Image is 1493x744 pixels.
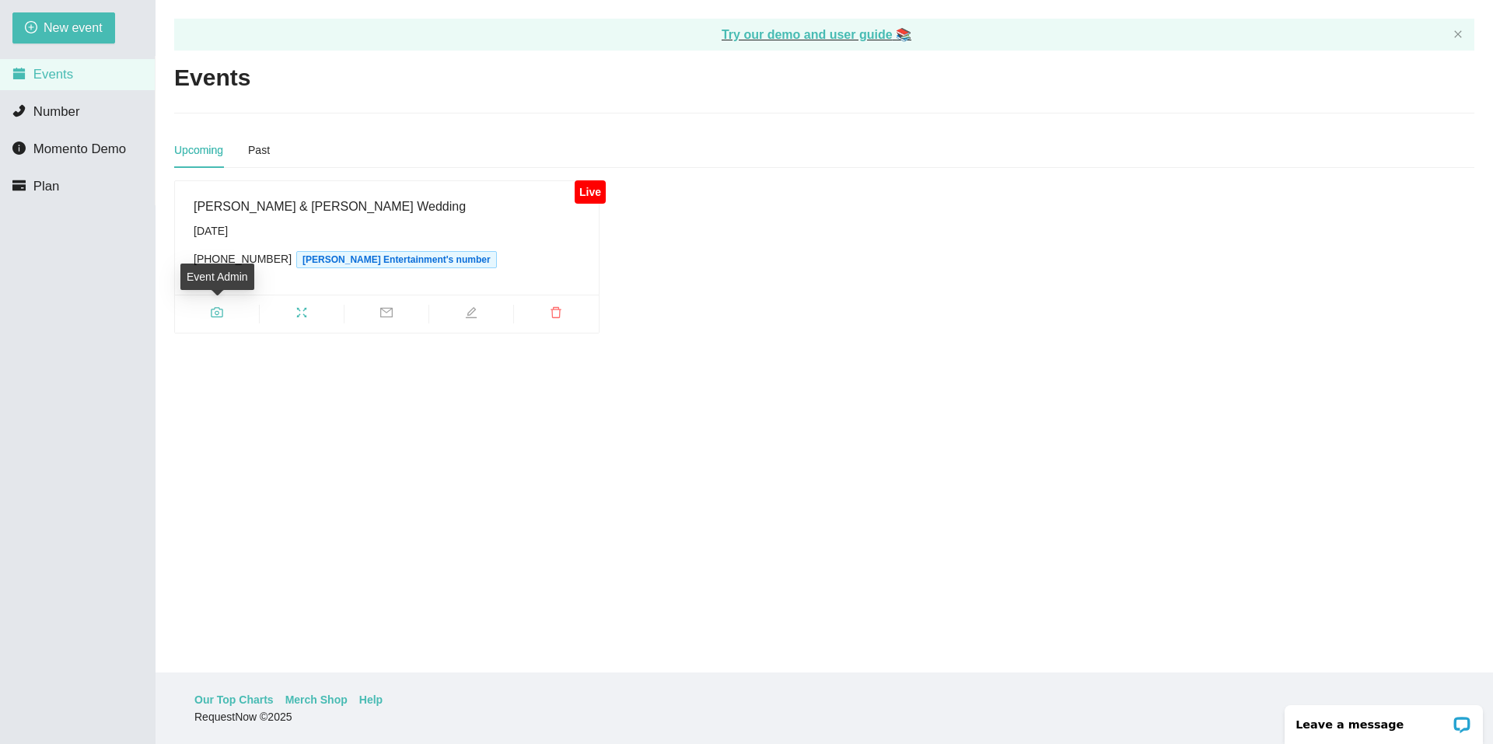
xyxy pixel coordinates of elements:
[33,67,73,82] span: Events
[194,250,580,268] div: [PHONE_NUMBER]
[12,179,26,192] span: credit-card
[248,141,270,159] div: Past
[174,62,250,94] h2: Events
[194,691,274,708] a: Our Top Charts
[175,306,259,323] span: camera
[12,104,26,117] span: phone
[344,306,428,323] span: mail
[285,691,348,708] a: Merch Shop
[1453,30,1463,39] span: close
[514,306,599,323] span: delete
[44,18,103,37] span: New event
[12,67,26,80] span: calendar
[1274,695,1493,744] iframe: LiveChat chat widget
[722,28,911,41] a: Try our demo and user guide laptop
[194,708,1450,725] div: RequestNow © 2025
[180,264,254,290] div: Event Admin
[359,691,383,708] a: Help
[33,104,80,119] span: Number
[12,12,115,44] button: plus-circleNew event
[260,306,344,323] span: fullscreen
[575,180,605,204] div: Live
[25,21,37,36] span: plus-circle
[429,306,513,323] span: edit
[33,179,60,194] span: Plan
[296,251,497,268] span: [PERSON_NAME] Entertainment's number
[12,141,26,155] span: info-circle
[33,141,126,156] span: Momento Demo
[174,141,223,159] div: Upcoming
[1453,30,1463,40] button: close
[194,197,580,216] div: [PERSON_NAME] & [PERSON_NAME] Wedding
[896,28,911,41] span: laptop
[194,222,580,239] div: [DATE]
